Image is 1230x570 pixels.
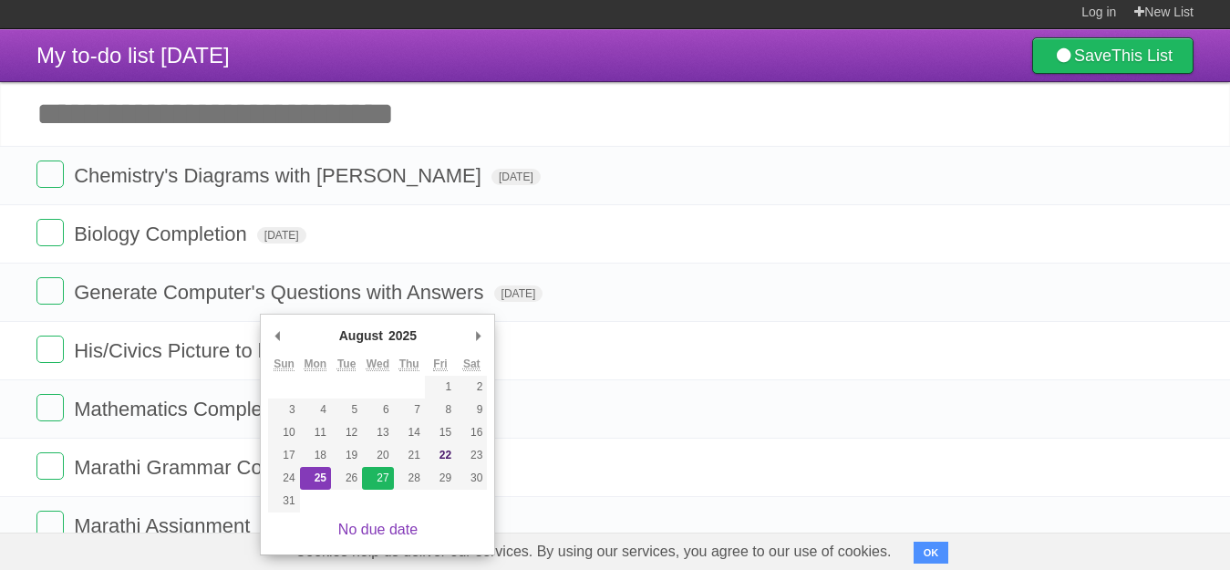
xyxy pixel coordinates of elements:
span: [DATE] [491,169,541,185]
label: Done [36,219,64,246]
button: 23 [456,444,487,467]
button: 24 [268,467,299,490]
abbr: Wednesday [367,358,389,371]
b: This List [1111,47,1173,65]
label: Done [36,161,64,188]
button: 10 [268,421,299,444]
label: Done [36,452,64,480]
button: 6 [362,399,393,421]
button: 15 [425,421,456,444]
button: 4 [300,399,331,421]
button: 27 [362,467,393,490]
label: Done [36,511,64,538]
button: 8 [425,399,456,421]
span: Mathematics Completion [74,398,299,420]
label: Done [36,277,64,305]
div: August [336,322,386,349]
button: 9 [456,399,487,421]
button: 13 [362,421,393,444]
abbr: Sunday [274,358,295,371]
abbr: Saturday [463,358,481,371]
button: 26 [331,467,362,490]
button: 5 [331,399,362,421]
button: 17 [268,444,299,467]
button: 7 [394,399,425,421]
span: Generate Computer's Questions with Answers [74,281,488,304]
span: Cookies help us deliver our services. By using our services, you agree to our use of cookies. [277,534,910,570]
button: 11 [300,421,331,444]
a: SaveThis List [1032,37,1194,74]
button: Next Month [469,322,487,349]
abbr: Monday [305,358,327,371]
button: 28 [394,467,425,490]
label: Done [36,394,64,421]
button: 3 [268,399,299,421]
button: 16 [456,421,487,444]
abbr: Thursday [399,358,419,371]
div: 2025 [386,322,419,349]
span: My to-do list [DATE] [36,43,230,67]
button: 30 [456,467,487,490]
a: No due date [338,522,418,537]
button: Previous Month [268,322,286,349]
button: 18 [300,444,331,467]
span: His/Civics Picture to be printed [74,339,352,362]
span: Chemistry's Diagrams with [PERSON_NAME] [74,164,486,187]
button: 20 [362,444,393,467]
button: 21 [394,444,425,467]
label: Done [36,336,64,363]
button: OK [914,542,949,564]
button: 19 [331,444,362,467]
button: 25 [300,467,331,490]
button: 14 [394,421,425,444]
button: 12 [331,421,362,444]
span: Marathi Grammar Completion [74,456,343,479]
button: 1 [425,376,456,399]
abbr: Friday [433,358,447,371]
button: 29 [425,467,456,490]
span: Biology Completion [74,223,252,245]
button: 2 [456,376,487,399]
button: 31 [268,490,299,513]
span: [DATE] [257,227,306,244]
abbr: Tuesday [337,358,356,371]
span: Marathi Assignment [74,514,254,537]
span: [DATE] [494,285,543,302]
button: 22 [425,444,456,467]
